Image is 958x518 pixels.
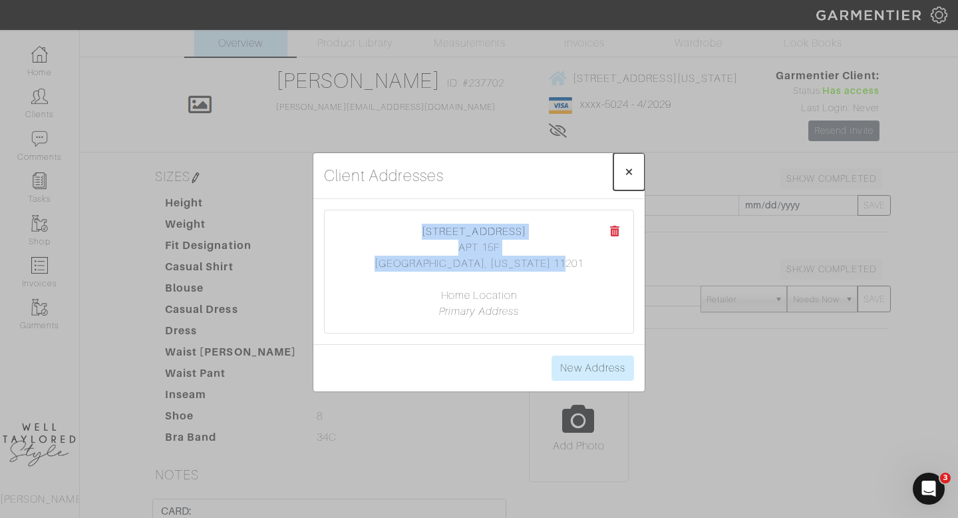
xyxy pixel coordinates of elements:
[422,226,526,238] a: [STREET_ADDRESS]
[913,473,945,505] iframe: Intercom live chat
[338,224,620,320] center: APT 15F [GEOGRAPHIC_DATA], [US_STATE] 11201 Home Location
[324,164,444,188] h4: Client Addresses
[940,473,951,483] span: 3
[439,306,520,318] i: Primary Address
[552,356,634,381] a: New Address
[624,162,634,180] span: ×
